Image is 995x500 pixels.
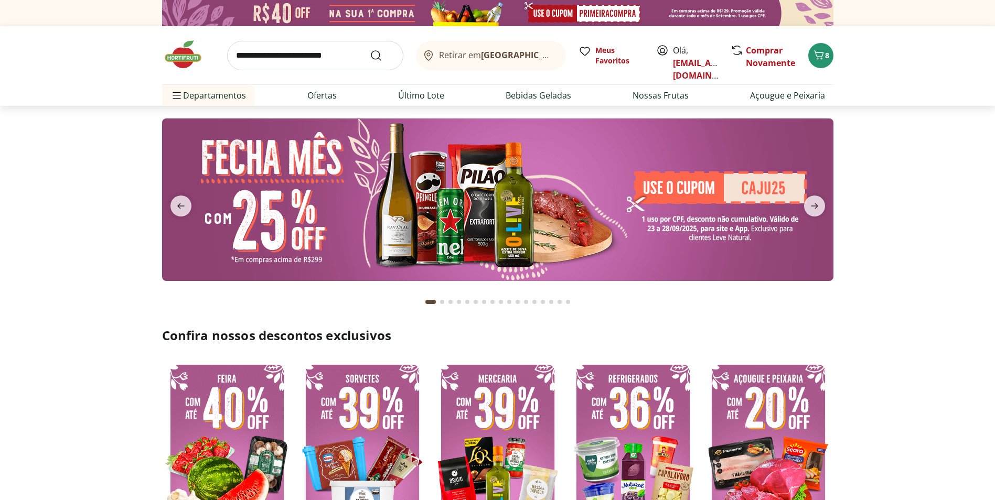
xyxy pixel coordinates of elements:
a: [EMAIL_ADDRESS][DOMAIN_NAME] [673,57,746,81]
button: Go to page 6 from fs-carousel [472,289,480,314]
span: Meus Favoritos [595,45,644,66]
button: Submit Search [370,49,395,62]
button: Menu [170,83,183,108]
span: Retirar em [439,50,555,60]
button: Carrinho [808,43,833,68]
a: Bebidas Geladas [506,89,571,102]
img: banana [162,118,833,281]
button: Go to page 12 from fs-carousel [522,289,530,314]
button: Go to page 11 from fs-carousel [513,289,522,314]
button: Go to page 4 from fs-carousel [455,289,463,314]
span: 8 [825,50,829,60]
button: Go to page 16 from fs-carousel [555,289,564,314]
button: Go to page 10 from fs-carousel [505,289,513,314]
button: Go to page 9 from fs-carousel [497,289,505,314]
a: Meus Favoritos [579,45,644,66]
button: Retirar em[GEOGRAPHIC_DATA]/[GEOGRAPHIC_DATA] [416,41,566,70]
a: Comprar Novamente [746,45,795,69]
button: Go to page 15 from fs-carousel [547,289,555,314]
span: Departamentos [170,83,246,108]
button: previous [162,195,200,216]
button: Go to page 8 from fs-carousel [488,289,497,314]
button: Go to page 13 from fs-carousel [530,289,539,314]
span: Olá, [673,44,720,82]
button: Go to page 7 from fs-carousel [480,289,488,314]
h2: Confira nossos descontos exclusivos [162,327,833,344]
button: Current page from fs-carousel [423,289,438,314]
button: Go to page 14 from fs-carousel [539,289,547,314]
a: Último Lote [398,89,444,102]
a: Açougue e Peixaria [750,89,825,102]
button: Go to page 5 from fs-carousel [463,289,472,314]
button: Go to page 17 from fs-carousel [564,289,572,314]
button: Go to page 2 from fs-carousel [438,289,446,314]
input: search [227,41,403,70]
a: Nossas Frutas [633,89,689,102]
img: Hortifruti [162,39,215,70]
a: Ofertas [307,89,337,102]
button: next [796,195,833,216]
button: Go to page 3 from fs-carousel [446,289,455,314]
b: [GEOGRAPHIC_DATA]/[GEOGRAPHIC_DATA] [481,49,658,61]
